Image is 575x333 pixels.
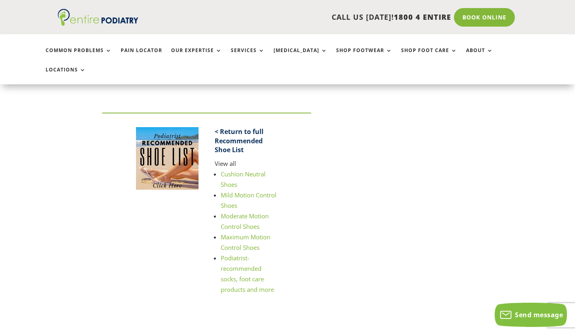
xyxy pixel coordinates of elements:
a: < Return to full Recommended Shoe List [215,127,263,154]
a: Moderate Motion Control Shoes [221,212,269,230]
a: Cushion Neutral Shoes [221,170,266,188]
a: Book Online [454,8,515,27]
a: Podiatrist-recommended socks, foot care products and more [221,254,274,293]
a: Shop Footwear [336,48,392,65]
button: Send message [495,303,567,327]
a: Shop Foot Care [401,48,457,65]
p: View all [215,159,277,169]
a: Locations [46,67,86,84]
a: Podiatrist Recommended Shoe List Australia [136,183,198,191]
a: Mild Motion Control Shoes [221,191,276,209]
a: Pain Locator [121,48,162,65]
a: Services [231,48,265,65]
a: About [466,48,493,65]
a: Our Expertise [171,48,222,65]
img: podiatrist-recommended-shoe-list-australia-entire-podiatry [136,127,198,189]
a: Common Problems [46,48,112,65]
a: [MEDICAL_DATA] [274,48,327,65]
a: Entire Podiatry [58,19,138,27]
span: Send message [515,310,563,319]
a: Maximum Motion Control Shoes [221,233,270,251]
span: 1800 4 ENTIRE [394,12,451,22]
p: CALL US [DATE]! [163,12,451,23]
img: logo (1) [58,9,138,26]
